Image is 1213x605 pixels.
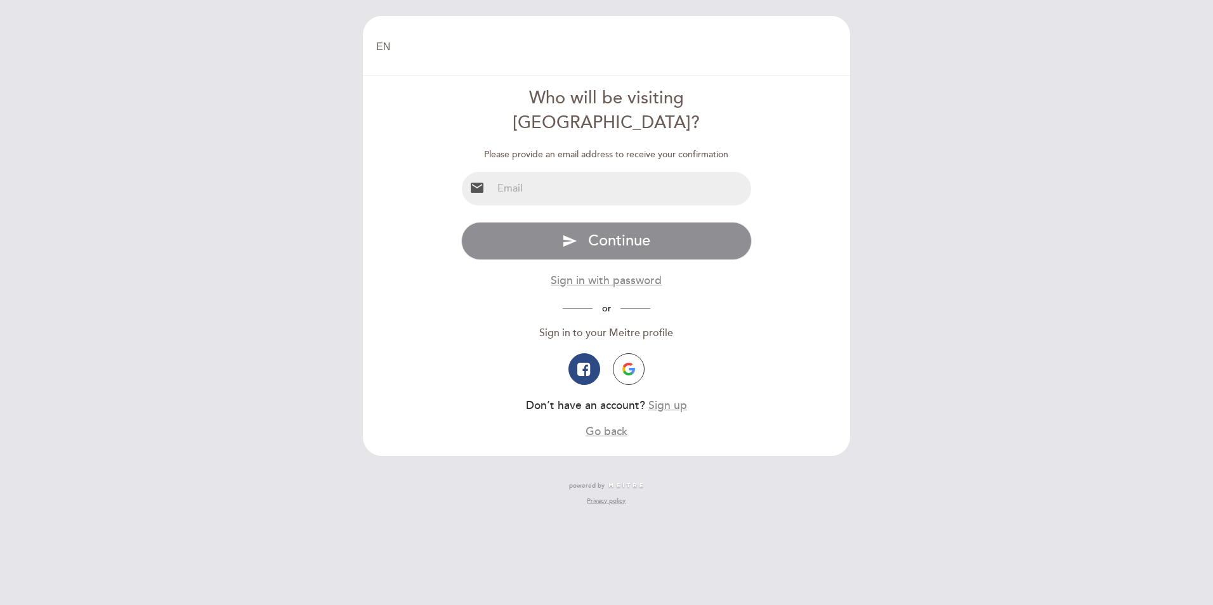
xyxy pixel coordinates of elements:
button: send Continue [461,222,752,260]
input: Email [492,172,752,205]
span: Don’t have an account? [526,399,645,412]
a: Privacy policy [587,497,626,505]
span: or [593,303,620,314]
div: Please provide an email address to receive your confirmation [461,148,752,161]
div: Sign in to your Meitre profile [461,326,752,341]
i: send [562,233,577,249]
button: Go back [586,424,627,439]
button: Sign up [648,398,687,413]
span: powered by [569,481,605,490]
img: MEITRE [608,483,644,489]
i: email [469,180,485,195]
span: Continue [588,231,650,250]
button: Sign in with password [551,273,662,289]
a: powered by [569,481,644,490]
div: Who will be visiting [GEOGRAPHIC_DATA]? [461,86,752,136]
img: icon-google.png [622,363,635,375]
